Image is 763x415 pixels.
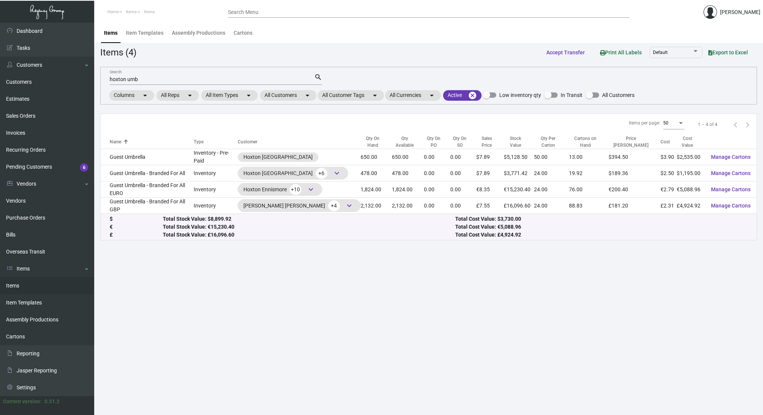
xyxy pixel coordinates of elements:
[100,46,136,59] div: Items (4)
[185,91,194,100] mat-icon: arrow_drop_down
[609,149,661,165] td: $394.50
[424,135,443,149] div: Qty On PO
[569,165,609,181] td: 19.92
[101,165,194,181] td: Guest Umbrella - Branded For All
[318,90,384,101] mat-chip: All Customer Tags
[468,91,477,100] mat-icon: cancel
[194,149,238,165] td: Inventory - Pre-Paid
[427,91,436,100] mat-icon: arrow_drop_down
[504,165,534,181] td: $3,771.42
[44,398,60,406] div: 0.51.2
[110,231,163,239] div: £
[144,9,155,14] span: Items
[238,135,361,149] th: Customer
[424,135,450,149] div: Qty On PO
[361,135,392,149] div: Qty On Hand
[361,165,392,181] td: 478.00
[711,186,751,192] span: Manage Cartons
[110,223,163,231] div: €
[141,91,150,100] mat-icon: arrow_drop_down
[569,181,609,198] td: 76.00
[361,181,392,198] td: 1,824.00
[126,29,164,37] div: Item Templates
[194,138,238,145] div: Type
[163,223,455,231] div: Total Stock Value: €15,230.40
[705,166,757,180] button: Manage Cartons
[109,90,154,101] mat-chip: Columns
[742,118,754,131] button: Next page
[476,135,497,149] div: Sales Price
[392,198,424,214] td: 2,132.00
[705,183,757,196] button: Manage Cartons
[303,91,312,100] mat-icon: arrow_drop_down
[126,9,137,14] span: Items
[499,91,541,100] span: Low inventory qty
[711,154,751,160] span: Manage Cartons
[600,49,642,55] span: Print All Labels
[677,165,705,181] td: $1,195.00
[101,198,194,214] td: Guest Umbrella - Branded For All GBP
[677,149,705,165] td: $2,535.00
[172,29,225,37] div: Assembly Productions
[569,149,609,165] td: 13.00
[534,149,569,165] td: 50.00
[243,168,343,179] div: Hoxton [GEOGRAPHIC_DATA]
[3,398,41,406] div: Current version:
[698,121,717,128] div: 1 – 4 of 4
[476,165,504,181] td: $7.89
[443,90,482,101] mat-chip: Active
[677,181,705,198] td: €5,088.96
[729,118,742,131] button: Previous page
[609,135,654,149] div: Price [PERSON_NAME]
[290,184,301,195] span: +10
[361,198,392,214] td: 2,132.00
[534,165,569,181] td: 24.00
[609,135,661,149] div: Price [PERSON_NAME]
[194,165,238,181] td: Inventory
[243,184,317,195] div: Hoxton Ennismore
[101,181,194,198] td: Guest Umbrella - Branded For All EURO
[450,198,476,214] td: 0.00
[609,181,661,198] td: €200.40
[201,90,258,101] mat-chip: All Item Types
[163,215,455,223] div: Total Stock Value: $8,899.92
[316,168,327,179] span: +6
[243,200,355,211] div: [PERSON_NAME] [PERSON_NAME]
[708,49,748,55] span: Export to Excel
[450,149,476,165] td: 0.00
[569,198,609,214] td: 88.83
[609,165,661,181] td: $189.36
[677,198,705,214] td: £4,924.92
[594,45,648,59] button: Print All Labels
[534,181,569,198] td: 24.00
[370,91,379,100] mat-icon: arrow_drop_down
[424,165,450,181] td: 0.00
[332,169,341,178] span: keyboard_arrow_down
[546,49,585,55] span: Accept Transfer
[244,91,253,100] mat-icon: arrow_drop_down
[450,181,476,198] td: 0.00
[314,73,322,82] mat-icon: search
[110,215,163,223] div: $
[392,181,424,198] td: 1,824.00
[534,135,562,149] div: Qty Per Carton
[424,149,450,165] td: 0.00
[702,46,754,59] button: Export to Excel
[424,198,450,214] td: 0.00
[476,135,504,149] div: Sales Price
[260,90,317,101] mat-chip: All Customers
[104,29,118,37] div: Items
[110,138,121,145] div: Name
[504,135,534,149] div: Stock Value
[450,165,476,181] td: 0.00
[661,138,670,145] div: Cost
[504,135,527,149] div: Stock Value
[361,135,385,149] div: Qty On Hand
[455,231,748,239] div: Total Cost Value: £4,924.92
[455,223,748,231] div: Total Cost Value: €5,088.96
[476,149,504,165] td: $7.89
[677,135,705,149] div: Cost Value
[663,120,668,126] span: 50
[663,121,684,126] mat-select: Items per page:
[534,198,569,214] td: 24.00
